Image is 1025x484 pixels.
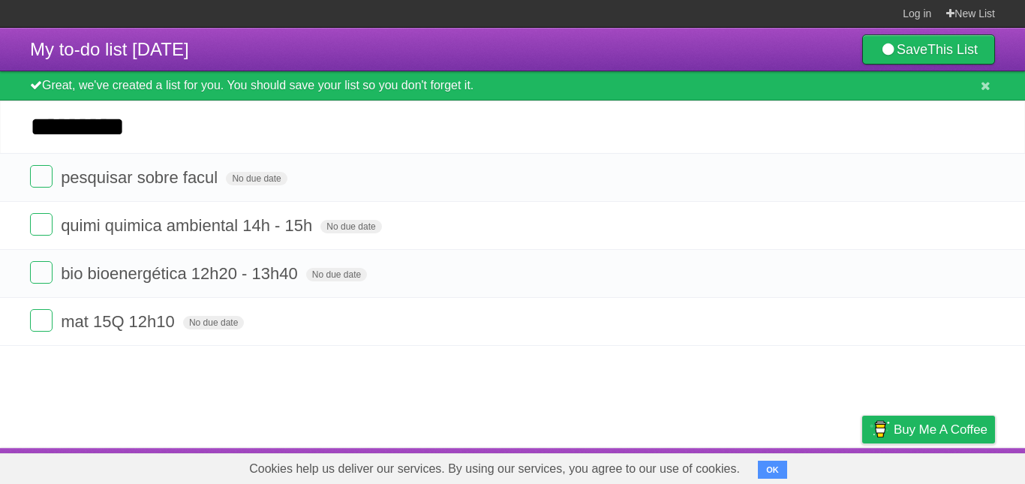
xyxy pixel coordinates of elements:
label: Done [30,213,53,236]
button: OK [758,461,787,479]
span: My to-do list [DATE] [30,39,189,59]
a: Suggest a feature [900,452,995,480]
span: No due date [183,316,244,329]
b: This List [927,42,978,57]
a: Terms [792,452,825,480]
label: Done [30,309,53,332]
span: Cookies help us deliver our services. By using our services, you agree to our use of cookies. [234,454,755,484]
label: Done [30,165,53,188]
span: No due date [320,220,381,233]
a: About [663,452,694,480]
label: Done [30,261,53,284]
a: SaveThis List [862,35,995,65]
span: Buy me a coffee [894,416,987,443]
img: Buy me a coffee [870,416,890,442]
span: No due date [306,268,367,281]
a: Buy me a coffee [862,416,995,443]
span: mat 15Q 12h10 [61,312,179,331]
a: Privacy [843,452,882,480]
a: Developers [712,452,773,480]
span: quimi quimica ambiental 14h - 15h [61,216,316,235]
span: bio bioenergética 12h20 - 13h40 [61,264,302,283]
span: No due date [226,172,287,185]
span: pesquisar sobre facul [61,168,221,187]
